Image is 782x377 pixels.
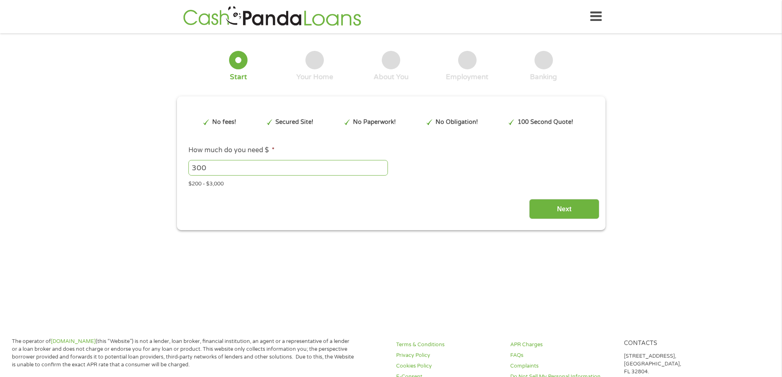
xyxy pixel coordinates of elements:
[353,118,396,127] p: No Paperwork!
[212,118,236,127] p: No fees!
[188,146,275,155] label: How much do you need $
[396,352,500,359] a: Privacy Policy
[529,199,599,219] input: Next
[396,362,500,370] a: Cookies Policy
[396,341,500,349] a: Terms & Conditions
[510,362,615,370] a: Complaints
[436,118,478,127] p: No Obligation!
[181,5,364,28] img: GetLoanNow Logo
[518,118,573,127] p: 100 Second Quote!
[446,73,488,82] div: Employment
[230,73,247,82] div: Start
[188,177,593,188] div: $200 - $3,000
[296,73,333,82] div: Your Home
[624,340,728,347] h4: Contacts
[510,352,615,359] a: FAQs
[12,338,354,369] p: The operator of (this “Website”) is not a lender, loan broker, financial institution, an agent or...
[530,73,557,82] div: Banking
[624,352,728,376] p: [STREET_ADDRESS], [GEOGRAPHIC_DATA], FL 32804.
[374,73,408,82] div: About You
[510,341,615,349] a: APR Charges
[51,338,96,345] a: [DOMAIN_NAME]
[275,118,313,127] p: Secured Site!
